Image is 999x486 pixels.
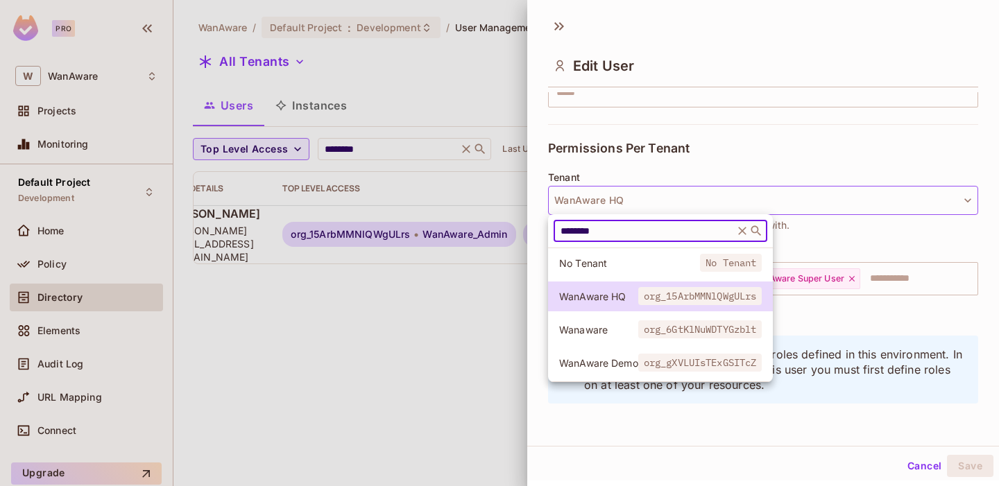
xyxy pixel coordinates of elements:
span: No Tenant [559,257,700,270]
span: No Tenant [700,254,762,272]
span: org_6GtKlNuWDTYGzblt [638,320,762,338]
span: Wanaware [559,323,638,336]
span: WanAware HQ [559,290,638,303]
span: WanAware Demo [559,356,638,370]
span: org_15ArbMMNlQWgULrs [638,287,762,305]
span: org_gXVLUIsTExGSITcZ [638,354,762,372]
